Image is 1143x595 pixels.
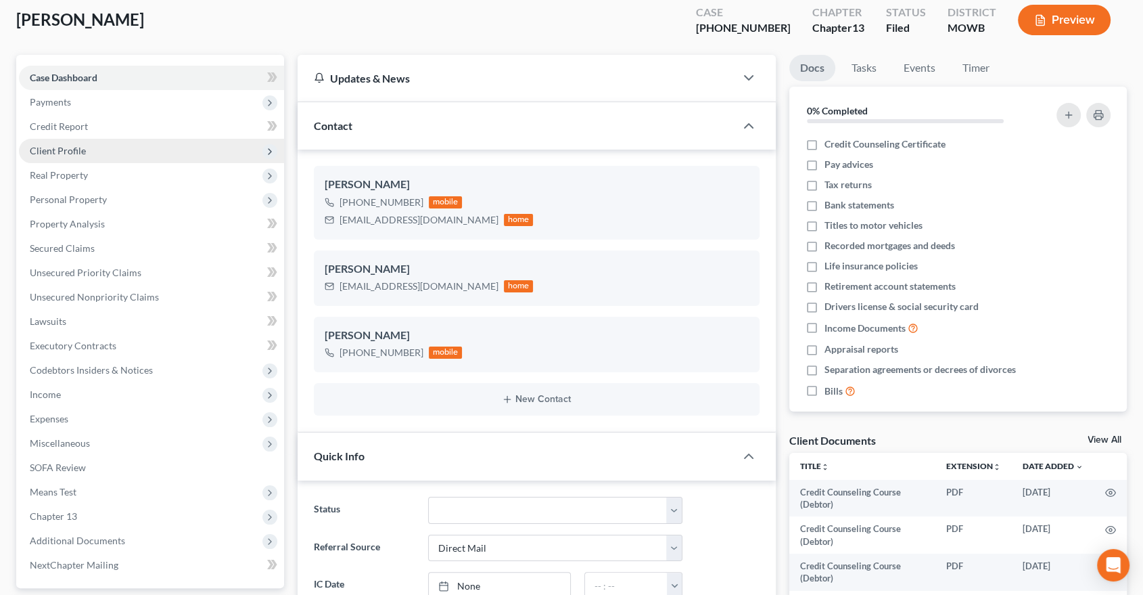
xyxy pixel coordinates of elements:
[30,267,141,278] span: Unsecured Priority Claims
[1018,5,1111,35] button: Preview
[824,198,894,212] span: Bank statements
[948,5,996,20] div: District
[30,291,159,303] span: Unsecured Nonpriority Claims
[935,480,1012,517] td: PDF
[824,259,918,273] span: Life insurance policies
[314,71,719,85] div: Updates & News
[30,218,105,229] span: Property Analysis
[340,196,423,209] div: [PHONE_NUMBER]
[696,5,791,20] div: Case
[1012,554,1094,591] td: [DATE]
[789,516,935,554] td: Credit Counseling Course (Debtor)
[16,9,144,29] span: [PERSON_NAME]
[314,449,365,462] span: Quick Info
[19,285,284,309] a: Unsecured Nonpriority Claims
[824,322,906,335] span: Income Documents
[1097,549,1129,581] div: Open Intercom Messenger
[30,413,68,424] span: Expenses
[30,96,71,108] span: Payments
[307,497,422,524] label: Status
[824,384,843,398] span: Bills
[30,559,118,571] span: NextChapter Mailing
[30,486,76,498] span: Means Test
[325,328,749,344] div: [PERSON_NAME]
[30,145,86,156] span: Client Profile
[948,20,996,36] div: MOWB
[812,5,864,20] div: Chapter
[325,394,749,405] button: New Contact
[504,280,534,292] div: home
[340,213,498,227] div: [EMAIL_ADDRESS][DOMAIN_NAME]
[30,535,125,546] span: Additional Documents
[789,55,835,81] a: Docs
[19,236,284,261] a: Secured Claims
[824,363,1016,376] span: Separation agreements or decrees of divorces
[1023,461,1083,471] a: Date Added expand_more
[893,55,946,81] a: Events
[935,554,1012,591] td: PDF
[824,137,946,151] span: Credit Counseling Certificate
[30,437,90,449] span: Miscellaneous
[946,461,1001,471] a: Extensionunfold_more
[800,461,829,471] a: Titleunfold_more
[30,462,86,473] span: SOFA Review
[429,196,463,208] div: mobile
[30,340,116,351] span: Executory Contracts
[429,347,463,359] div: mobile
[19,309,284,334] a: Lawsuits
[19,114,284,139] a: Credit Report
[307,535,422,562] label: Referral Source
[504,214,534,226] div: home
[824,178,872,192] span: Tax returns
[824,300,979,313] span: Drivers license & social security card
[30,364,153,376] span: Codebtors Insiders & Notices
[30,315,66,327] span: Lawsuits
[935,516,1012,554] td: PDF
[824,219,923,232] span: Titles to motor vehicles
[824,280,956,293] span: Retirement account statements
[824,239,955,252] span: Recorded mortgages and deeds
[807,105,868,116] strong: 0% Completed
[19,553,284,577] a: NextChapter Mailing
[1088,435,1121,445] a: View All
[30,72,97,83] span: Case Dashboard
[314,119,352,132] span: Contact
[340,280,498,293] div: [EMAIL_ADDRESS][DOMAIN_NAME]
[952,55,1000,81] a: Timer
[1012,516,1094,554] td: [DATE]
[30,194,107,205] span: Personal Property
[19,334,284,358] a: Executory Contracts
[340,346,423,359] div: [PHONE_NUMBER]
[852,21,864,34] span: 13
[30,510,77,522] span: Chapter 13
[30,120,88,132] span: Credit Report
[886,5,926,20] div: Status
[19,66,284,90] a: Case Dashboard
[696,20,791,36] div: [PHONE_NUMBER]
[812,20,864,36] div: Chapter
[824,343,898,356] span: Appraisal reports
[325,261,749,278] div: [PERSON_NAME]
[841,55,887,81] a: Tasks
[30,389,61,400] span: Income
[1075,463,1083,471] i: expand_more
[824,158,873,171] span: Pay advices
[993,463,1001,471] i: unfold_more
[30,242,95,254] span: Secured Claims
[19,261,284,285] a: Unsecured Priority Claims
[886,20,926,36] div: Filed
[789,554,935,591] td: Credit Counseling Course (Debtor)
[1012,480,1094,517] td: [DATE]
[30,169,88,181] span: Real Property
[325,177,749,193] div: [PERSON_NAME]
[821,463,829,471] i: unfold_more
[19,456,284,480] a: SOFA Review
[789,480,935,517] td: Credit Counseling Course (Debtor)
[19,212,284,236] a: Property Analysis
[789,433,876,447] div: Client Documents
